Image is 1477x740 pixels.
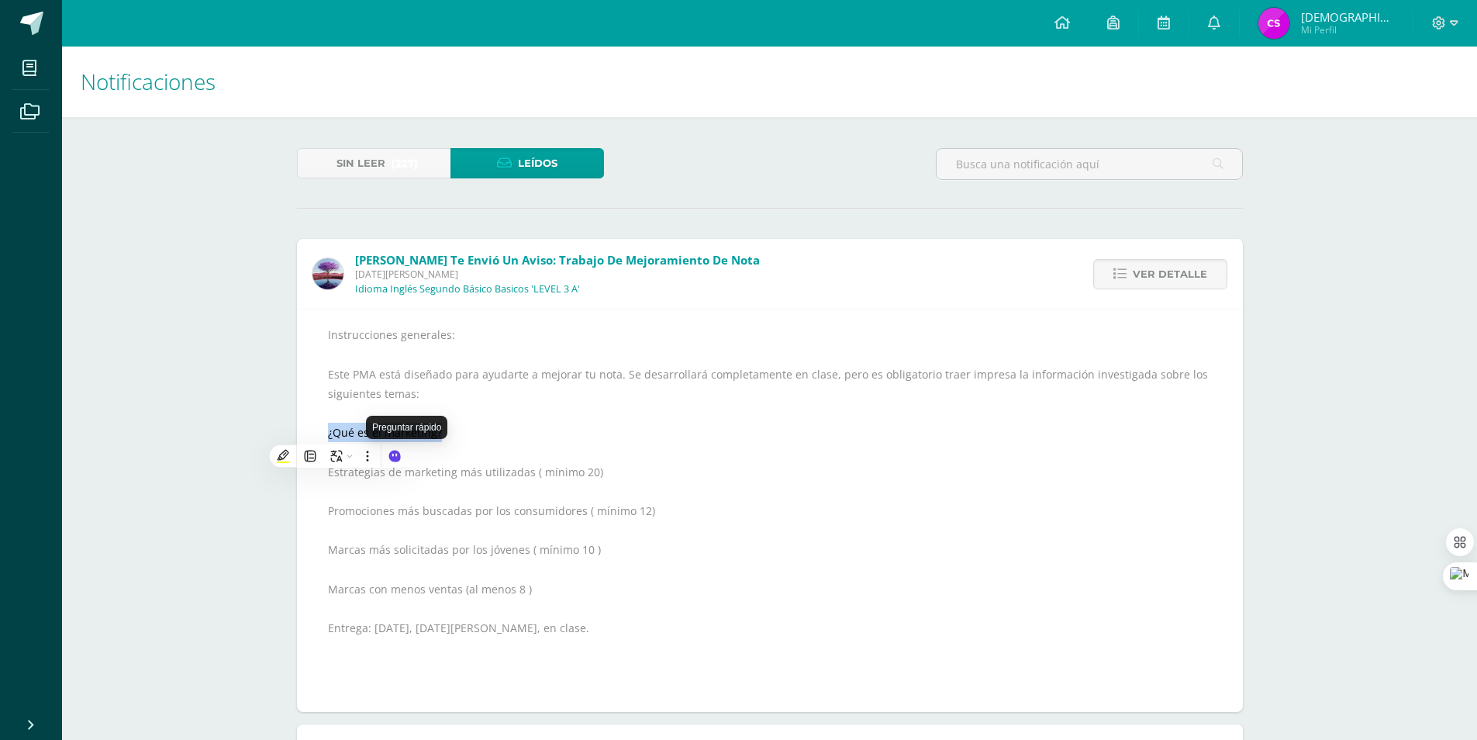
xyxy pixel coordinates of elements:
p: Idioma Inglés Segundo Básico Basicos 'LEVEL 3 A' [355,283,580,296]
img: 819dedfd066c28cbca04477d4ebe005d.png [312,258,343,289]
span: (227) [392,149,418,178]
span: [DATE][PERSON_NAME] [355,268,760,281]
a: Leídos [450,148,604,178]
span: Notificaciones [81,67,216,96]
a: Sin leer(227) [297,148,450,178]
span: [DEMOGRAPHIC_DATA][PERSON_NAME] [1301,9,1394,25]
span: Ver detalle [1133,260,1207,289]
input: Busca una notificación aquí [937,149,1242,179]
div: Instrucciones generales: Este PMA está diseñado para ayudarte a mejorar tu nota. Se desarrollará ... [328,325,1212,697]
img: 550e9ee8622cf762997876864c022421.png [1258,8,1289,39]
span: Sin leer [336,149,385,178]
span: Mi Perfil [1301,23,1394,36]
span: [PERSON_NAME] te envió un aviso: Trabajo de Mejoramiento de nota [355,252,760,268]
span: Leídos [518,149,557,178]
